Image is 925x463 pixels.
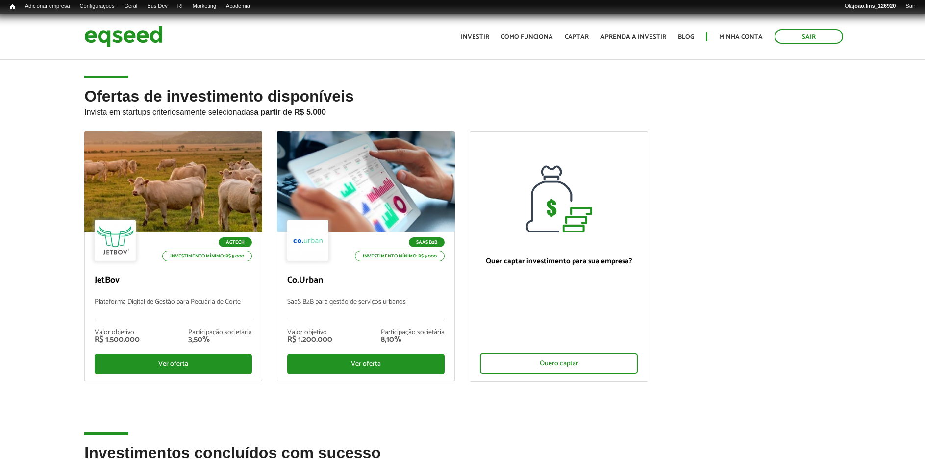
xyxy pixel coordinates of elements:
div: 8,10% [381,336,445,344]
p: Investimento mínimo: R$ 5.000 [162,251,252,261]
div: 3,50% [188,336,252,344]
a: Configurações [75,2,120,10]
a: Quer captar investimento para sua empresa? Quero captar [470,131,648,382]
div: Valor objetivo [95,329,140,336]
img: EqSeed [84,24,163,50]
div: R$ 1.200.000 [287,336,332,344]
p: SaaS B2B para gestão de serviços urbanos [287,298,445,319]
a: Olájoao.lins_126920 [840,2,900,10]
a: Início [5,2,20,12]
div: Valor objetivo [287,329,332,336]
a: Investir [461,34,489,40]
div: Ver oferta [95,354,252,374]
span: Início [10,3,15,10]
a: RI [173,2,188,10]
a: Sair [775,29,843,44]
p: Plataforma Digital de Gestão para Pecuária de Corte [95,298,252,319]
h2: Ofertas de investimento disponíveis [84,88,841,131]
a: Blog [678,34,694,40]
p: Co.Urban [287,275,445,286]
p: Investimento mínimo: R$ 5.000 [355,251,445,261]
strong: a partir de R$ 5.000 [254,108,326,116]
a: SaaS B2B Investimento mínimo: R$ 5.000 Co.Urban SaaS B2B para gestão de serviços urbanos Valor ob... [277,131,455,381]
p: Agtech [219,237,252,247]
div: Quero captar [480,353,637,374]
p: SaaS B2B [409,237,445,247]
p: JetBov [95,275,252,286]
p: Invista em startups criteriosamente selecionadas [84,105,841,117]
a: Como funciona [501,34,553,40]
a: Academia [221,2,255,10]
a: Captar [565,34,589,40]
div: R$ 1.500.000 [95,336,140,344]
p: Quer captar investimento para sua empresa? [480,257,637,266]
div: Participação societária [188,329,252,336]
a: Agtech Investimento mínimo: R$ 5.000 JetBov Plataforma Digital de Gestão para Pecuária de Corte V... [84,131,262,381]
strong: joao.lins_126920 [853,3,896,9]
a: Aprenda a investir [600,34,666,40]
a: Geral [119,2,142,10]
a: Sair [900,2,920,10]
a: Marketing [188,2,221,10]
a: Bus Dev [142,2,173,10]
a: Minha conta [719,34,763,40]
div: Ver oferta [287,354,445,374]
a: Adicionar empresa [20,2,75,10]
div: Participação societária [381,329,445,336]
